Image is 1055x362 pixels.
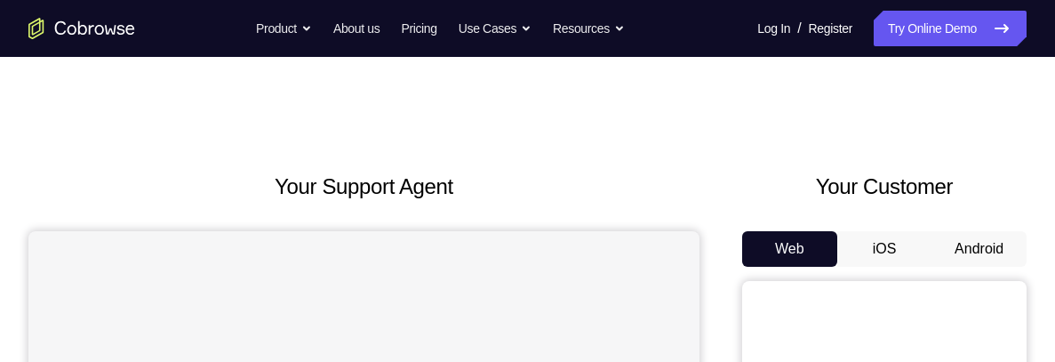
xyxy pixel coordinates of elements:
a: Pricing [401,11,436,46]
a: About us [333,11,380,46]
a: Try Online Demo [874,11,1027,46]
h2: Your Support Agent [28,171,699,203]
button: iOS [837,231,932,267]
button: Product [256,11,312,46]
a: Register [809,11,852,46]
a: Go to the home page [28,18,135,39]
button: Web [742,231,837,267]
span: / [797,18,801,39]
h2: Your Customer [742,171,1027,203]
button: Use Cases [459,11,531,46]
button: Android [931,231,1027,267]
a: Log In [757,11,790,46]
button: Resources [553,11,625,46]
